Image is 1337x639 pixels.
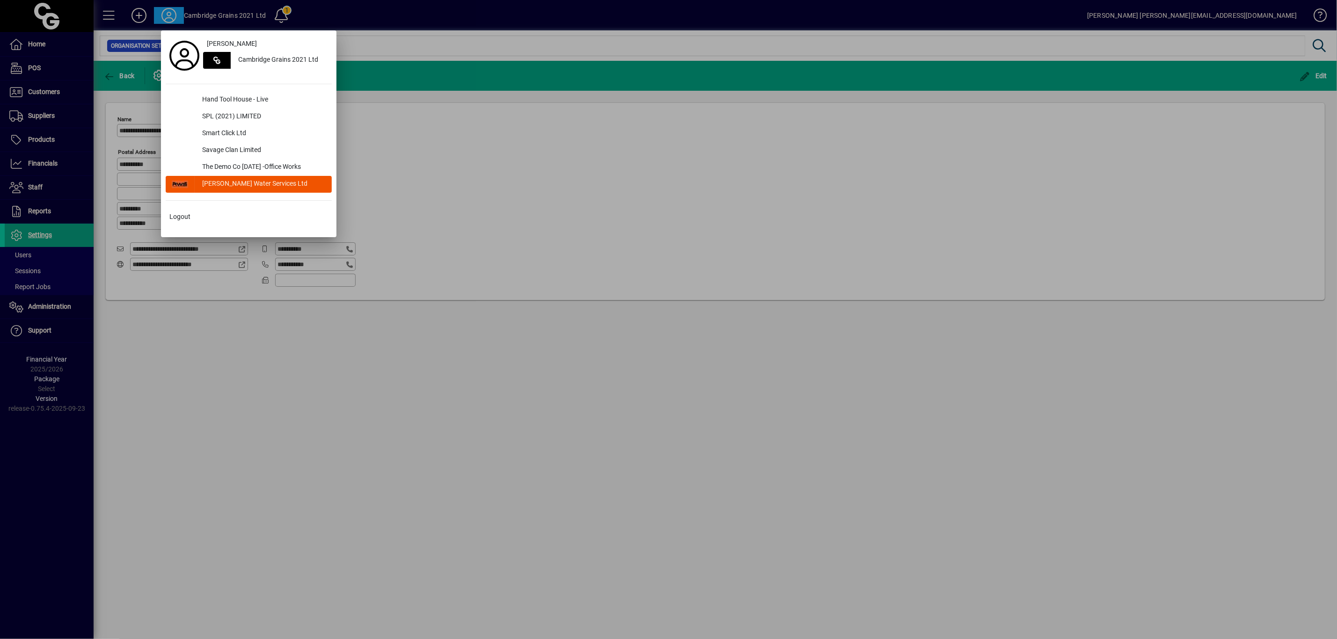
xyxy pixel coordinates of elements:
[166,159,332,176] button: The Demo Co [DATE] -Office Works
[195,176,332,193] div: [PERSON_NAME] Water Services Ltd
[166,92,332,109] button: Hand Tool House - Live
[207,39,257,49] span: [PERSON_NAME]
[195,92,332,109] div: Hand Tool House - Live
[195,125,332,142] div: Smart Click Ltd
[166,208,332,225] button: Logout
[169,212,190,222] span: Logout
[166,125,332,142] button: Smart Click Ltd
[195,142,332,159] div: Savage Clan Limited
[195,109,332,125] div: SPL (2021) LIMITED
[166,47,203,64] a: Profile
[203,52,332,69] button: Cambridge Grains 2021 Ltd
[166,142,332,159] button: Savage Clan Limited
[166,176,332,193] button: [PERSON_NAME] Water Services Ltd
[231,52,332,69] div: Cambridge Grains 2021 Ltd
[166,109,332,125] button: SPL (2021) LIMITED
[195,159,332,176] div: The Demo Co [DATE] -Office Works
[203,35,332,52] a: [PERSON_NAME]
